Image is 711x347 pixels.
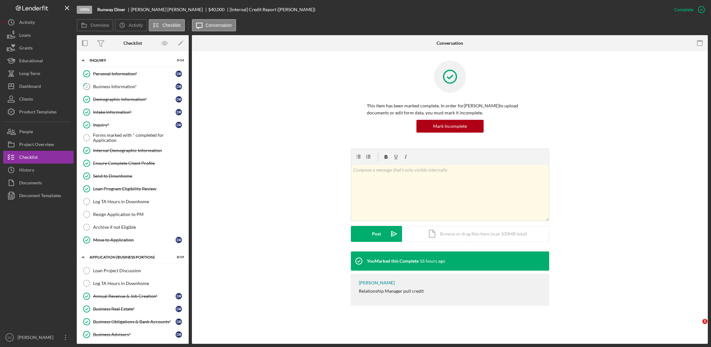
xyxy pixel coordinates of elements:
[16,331,58,345] div: [PERSON_NAME]
[80,208,186,221] a: Resign Application to PM
[93,161,185,166] div: Ensure Complete Client Profile
[80,170,186,182] a: Send to Downhome
[93,148,185,153] div: Internal Demographic Information
[80,221,186,234] a: Archive if not Eligible
[80,144,186,157] a: Internal Demographic Information
[3,176,74,189] a: Documents
[3,331,74,344] button: SC[PERSON_NAME]
[19,164,34,178] div: History
[80,328,186,341] a: Business Advisors*DR
[437,41,463,46] div: Conversation
[80,234,186,246] a: Move to ApplicationDR
[3,93,74,105] button: Clients
[93,186,185,191] div: Loan Program Eligibility Review
[93,173,185,179] div: Send to Downhome
[115,19,147,31] button: Activity
[19,125,33,140] div: People
[80,264,186,277] a: Loan Project Discussion
[176,293,182,299] div: D R
[123,41,142,46] div: Checklist
[176,237,182,243] div: D R
[91,23,109,28] label: Overview
[702,319,707,324] span: 1
[176,306,182,312] div: D R
[3,54,74,67] button: Educational
[176,96,182,103] div: D R
[93,319,176,324] div: Business Obligations & Bank Accounts*
[3,67,74,80] button: Long-Term
[19,189,61,204] div: Document Templates
[192,19,236,31] button: Conversation
[176,83,182,90] div: D R
[93,212,185,217] div: Resign Application to PM
[97,7,125,12] b: Runway Diner
[176,122,182,128] div: D R
[77,19,113,31] button: Overview
[80,67,186,80] a: Personal Information*DR
[3,151,74,164] button: Checklist
[80,80,186,93] a: 2Business Information*DR
[93,110,176,115] div: Intake Information*
[93,84,176,89] div: Business Information*
[172,255,184,259] div: 8 / 19
[129,23,143,28] label: Activity
[172,58,184,62] div: 9 / 14
[351,226,402,242] button: Post
[19,67,40,81] div: Long-Term
[80,315,186,328] a: Business Obligations & Bank Accounts*DR
[19,105,57,120] div: Product Templates
[86,84,88,89] tspan: 2
[162,23,181,28] label: Checklist
[19,16,35,30] div: Activity
[3,105,74,118] button: Product Templates
[93,294,176,299] div: Annual Revenue & Job Creation*
[3,138,74,151] button: Project Overview
[93,281,185,286] div: Log TA Hours in Downhome
[420,258,445,264] time: 2025-09-22 19:51
[3,42,74,54] button: Grants
[689,319,705,334] iframe: Intercom live chat
[19,93,33,107] div: Clients
[93,225,185,230] div: Archive if not Eligible
[359,280,395,285] div: [PERSON_NAME]
[3,125,74,138] a: People
[80,106,186,119] a: Intake Information*DR
[668,3,708,16] button: Complete
[7,336,12,339] text: SC
[80,157,186,170] a: Ensure Complete Client Profile
[19,54,43,69] div: Educational
[3,189,74,202] a: Document Templates
[3,164,74,176] button: History
[93,237,176,243] div: Move to Application
[433,120,467,133] div: Mark Incomplete
[19,80,41,94] div: Dashboard
[93,306,176,312] div: Business Real Estate*
[230,7,315,12] div: [Internal] Credit Report ([PERSON_NAME])
[80,93,186,106] a: Demographic Information*DR
[90,255,168,259] div: APPLICATION (BUSINESS PORTION)
[80,119,186,131] a: Inquiry*DR
[3,16,74,29] button: Activity
[93,71,176,76] div: Personal Information*
[674,3,693,16] div: Complete
[19,29,31,43] div: Loans
[176,71,182,77] div: D R
[93,199,185,204] div: Log TA Hours in Downhome
[80,131,186,144] a: Forms marked with * completed for Application
[3,29,74,42] button: Loans
[176,319,182,325] div: D R
[80,195,186,208] a: Log TA Hours in Downhome
[416,120,484,133] button: Mark Incomplete
[359,289,424,294] div: Relationship Manager pull credit
[93,133,185,143] div: Forms marked with * completed for Application
[90,58,168,62] div: INQUIRY
[3,80,74,93] a: Dashboard
[93,122,176,127] div: Inquiry*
